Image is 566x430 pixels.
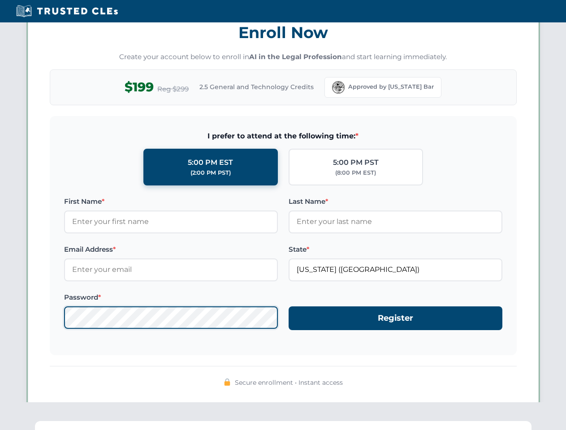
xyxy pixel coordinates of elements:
[64,258,278,281] input: Enter your email
[64,196,278,207] label: First Name
[190,168,231,177] div: (2:00 PM PST)
[289,306,502,330] button: Register
[289,258,502,281] input: Florida (FL)
[125,77,154,97] span: $199
[50,52,517,62] p: Create your account below to enroll in and start learning immediately.
[332,81,345,94] img: Florida Bar
[289,244,502,255] label: State
[157,84,189,95] span: Reg $299
[289,196,502,207] label: Last Name
[333,157,379,168] div: 5:00 PM PST
[199,82,314,92] span: 2.5 General and Technology Credits
[335,168,376,177] div: (8:00 PM EST)
[64,244,278,255] label: Email Address
[188,157,233,168] div: 5:00 PM EST
[289,211,502,233] input: Enter your last name
[13,4,121,18] img: Trusted CLEs
[50,18,517,47] h3: Enroll Now
[64,292,278,303] label: Password
[64,211,278,233] input: Enter your first name
[224,378,231,386] img: 🔒
[249,52,342,61] strong: AI in the Legal Profession
[348,82,434,91] span: Approved by [US_STATE] Bar
[64,130,502,142] span: I prefer to attend at the following time:
[235,378,343,387] span: Secure enrollment • Instant access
